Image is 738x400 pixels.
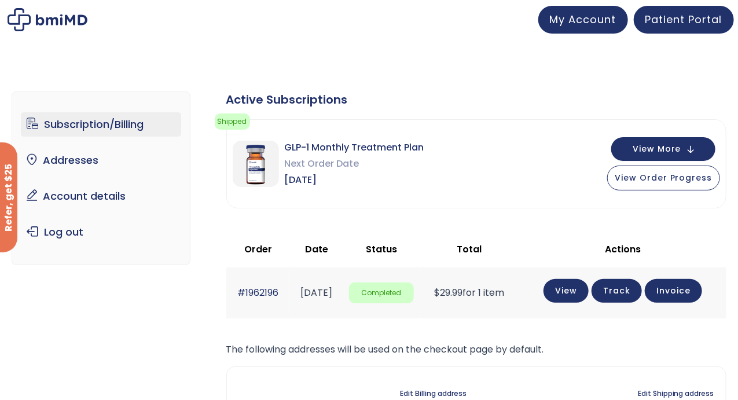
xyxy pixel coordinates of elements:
[300,286,332,299] time: [DATE]
[605,243,641,256] span: Actions
[544,279,589,303] a: View
[244,243,272,256] span: Order
[615,172,713,184] span: View Order Progress
[233,141,279,187] img: GLP-1 Monthly Treatment Plan
[435,286,463,299] span: 29.99
[634,6,734,34] a: Patient Portal
[645,279,702,303] a: Invoice
[645,12,722,27] span: Patient Portal
[21,184,181,208] a: Account details
[215,113,250,130] span: Shipped
[592,279,642,303] a: Track
[285,172,424,188] span: [DATE]
[21,220,181,244] a: Log out
[12,91,190,265] nav: Account pages
[226,342,726,358] p: The following addresses will be used on the checkout page by default.
[366,243,397,256] span: Status
[420,267,519,318] td: for 1 item
[8,8,87,31] img: My account
[285,140,424,156] span: GLP-1 Monthly Treatment Plan
[607,166,720,190] button: View Order Progress
[21,148,181,173] a: Addresses
[349,282,414,304] span: Completed
[285,156,424,172] span: Next Order Date
[611,137,715,161] button: View More
[550,12,616,27] span: My Account
[21,112,181,137] a: Subscription/Billing
[237,286,278,299] a: #1962196
[305,243,328,256] span: Date
[538,6,628,34] a: My Account
[633,145,681,153] span: View More
[457,243,482,256] span: Total
[226,91,726,108] div: Active Subscriptions
[435,286,440,299] span: $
